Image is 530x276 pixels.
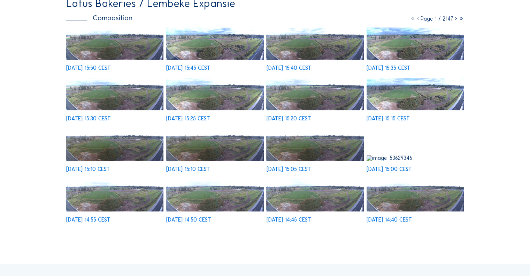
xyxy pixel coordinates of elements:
[166,78,263,110] img: image_53630089
[367,116,410,121] div: [DATE] 15:15 CEST
[166,129,263,161] img: image_53629630
[166,217,211,222] div: [DATE] 14:50 CEST
[266,179,363,211] img: image_53628992
[166,116,210,121] div: [DATE] 15:25 CEST
[166,28,263,60] img: image_53630591
[66,14,132,22] div: Composition
[66,78,163,110] img: image_53630247
[66,217,110,222] div: [DATE] 14:55 CEST
[66,65,111,70] div: [DATE] 15:50 CEST
[367,217,412,222] div: [DATE] 14:40 CEST
[266,116,311,121] div: [DATE] 15:20 CEST
[266,217,311,222] div: [DATE] 14:45 CEST
[367,166,412,172] div: [DATE] 15:00 CEST
[66,129,163,161] img: image_53629632
[166,65,210,70] div: [DATE] 15:45 CEST
[367,28,464,60] img: image_53630410
[266,78,363,110] img: image_53629954
[367,179,464,211] img: image_53628808
[421,15,453,22] span: Page 1 / 2147
[166,166,210,172] div: [DATE] 15:10 CEST
[367,78,464,110] img: image_53629801
[367,155,464,161] img: image_53629346
[66,166,110,172] div: [DATE] 15:10 CEST
[266,129,363,161] img: image_53629486
[66,116,111,121] div: [DATE] 15:30 CEST
[66,28,163,60] img: image_53630758
[66,179,163,211] img: image_53629207
[367,65,410,70] div: [DATE] 15:35 CEST
[266,28,363,60] img: image_53630552
[166,179,263,211] img: image_53629051
[266,65,311,70] div: [DATE] 15:40 CEST
[266,166,311,172] div: [DATE] 15:05 CEST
